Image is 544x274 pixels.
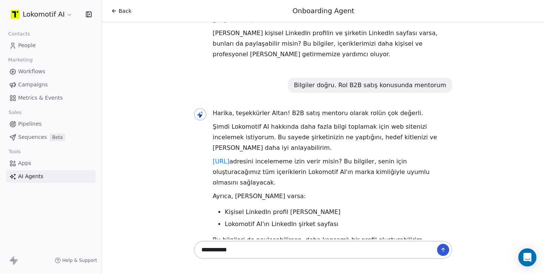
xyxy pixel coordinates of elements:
[225,220,452,229] li: Lokomotif AI'ın LinkedIn şirket sayfası
[6,118,96,130] a: Pipelines
[11,10,20,19] img: logo-lokomotif.png
[18,159,31,167] span: Apps
[6,65,96,78] a: Workflows
[6,170,96,183] a: AI Agents
[213,235,452,256] p: Bu bilgileri de paylaşabilirsen, daha kapsamlı bir profil oluşturabilirim. [PERSON_NAME] ilerleme...
[213,158,229,165] a: [URL]
[9,8,74,21] button: Lokomotif AI
[213,156,452,188] p: adresini incelememe izin verir misin? Bu bilgiler, senin için oluşturacağımız tüm içeriklerin Lok...
[5,107,25,118] span: Sales
[6,131,96,143] a: SequencesBeta
[18,42,36,49] span: People
[6,79,96,91] a: Campaigns
[213,191,452,202] p: Ayrıca, [PERSON_NAME] varsa:
[18,81,48,89] span: Campaigns
[18,120,42,128] span: Pipelines
[55,257,97,263] a: Help & Support
[6,92,96,104] a: Metrics & Events
[5,146,24,157] span: Tools
[18,172,43,180] span: AI Agents
[518,248,536,266] div: Open Intercom Messenger
[213,108,452,119] p: Harika, teşekkürler Altan! B2B satış mentoru olarak rolün çok değerli.
[5,28,33,40] span: Contacts
[6,157,96,169] a: Apps
[23,9,65,19] span: Lokomotif AI
[294,81,446,90] div: Bilgiler doğru. Rol B2B satış konusunda mentorum
[6,39,96,52] a: People
[5,54,36,66] span: Marketing
[292,7,354,15] span: Onboarding Agent
[213,122,452,153] p: Şimdi Lokomotif AI hakkında daha fazla bilgi toplamak için web sitenizi incelemek istiyorum. Bu s...
[119,7,131,15] span: Back
[62,257,97,263] span: Help & Support
[18,68,45,75] span: Workflows
[18,94,63,102] span: Metrics & Events
[50,134,65,141] span: Beta
[213,28,452,60] p: [PERSON_NAME] kişisel LinkedIn profilin ve şirketin LinkedIn sayfası varsa, bunları da paylaşabil...
[18,133,47,141] span: Sequences
[225,208,452,217] li: Kişisel LinkedIn profil [PERSON_NAME]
